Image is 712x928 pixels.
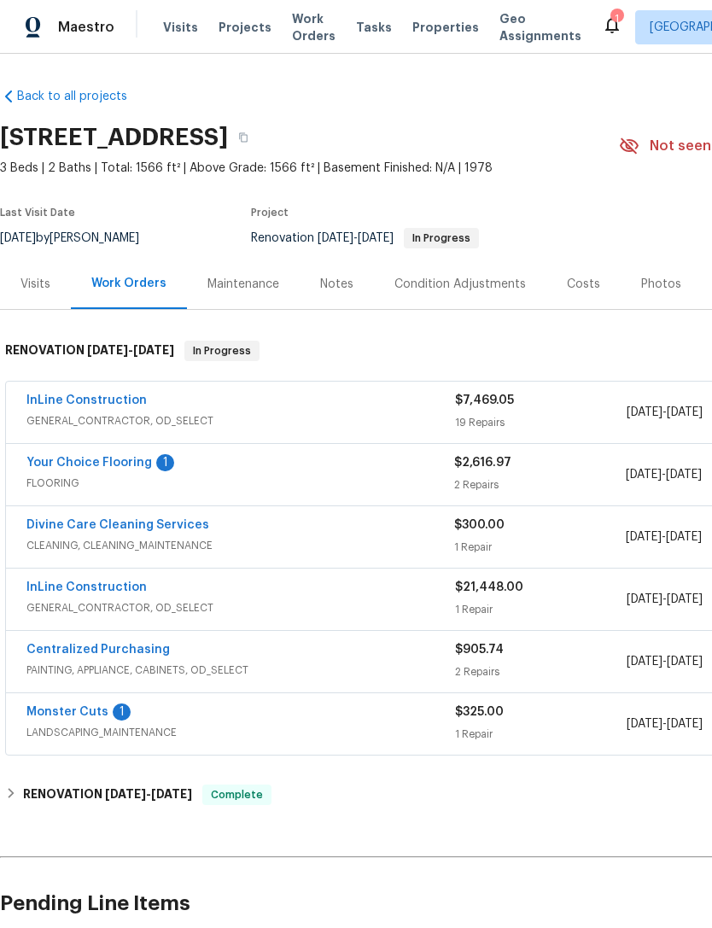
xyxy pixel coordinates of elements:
span: [DATE] [626,469,662,481]
span: [DATE] [666,531,702,543]
div: Visits [20,276,50,293]
span: In Progress [406,233,477,243]
a: Your Choice Flooring [26,457,152,469]
span: [DATE] [627,718,662,730]
span: $2,616.97 [454,457,511,469]
span: Geo Assignments [499,10,581,44]
span: [DATE] [87,344,128,356]
div: 1 Repair [455,601,627,618]
span: Complete [204,786,270,803]
span: $7,469.05 [455,394,514,406]
span: FLOORING [26,475,454,492]
span: [DATE] [626,531,662,543]
span: Tasks [356,21,392,33]
span: Renovation [251,232,479,244]
span: [DATE] [627,593,662,605]
a: InLine Construction [26,394,147,406]
span: Maestro [58,19,114,36]
div: 19 Repairs [455,414,627,431]
span: [DATE] [105,788,146,800]
span: PAINTING, APPLIANCE, CABINETS, OD_SELECT [26,662,455,679]
span: - [627,404,703,421]
div: 1 [113,703,131,721]
span: Project [251,207,289,218]
span: Work Orders [292,10,336,44]
div: 2 Repairs [455,663,627,680]
div: 1 [156,454,174,471]
span: - [626,466,702,483]
span: [DATE] [133,344,174,356]
span: - [87,344,174,356]
a: InLine Construction [26,581,147,593]
span: [DATE] [666,469,702,481]
div: Condition Adjustments [394,276,526,293]
span: [DATE] [667,718,703,730]
span: [DATE] [627,406,662,418]
button: Copy Address [228,122,259,153]
span: CLEANING, CLEANING_MAINTENANCE [26,537,454,554]
div: 2 Repairs [454,476,625,493]
a: Centralized Purchasing [26,644,170,656]
span: - [318,232,394,244]
a: Divine Care Cleaning Services [26,519,209,531]
span: GENERAL_CONTRACTOR, OD_SELECT [26,412,455,429]
span: LANDSCAPING_MAINTENANCE [26,724,455,741]
div: Work Orders [91,275,166,292]
span: - [627,591,703,608]
span: [DATE] [318,232,353,244]
h6: RENOVATION [23,785,192,805]
span: [DATE] [667,593,703,605]
div: Photos [641,276,681,293]
div: 1 [610,10,622,27]
span: Visits [163,19,198,36]
span: [DATE] [667,406,703,418]
span: [DATE] [151,788,192,800]
span: - [627,653,703,670]
span: $325.00 [455,706,504,718]
span: GENERAL_CONTRACTOR, OD_SELECT [26,599,455,616]
span: - [626,528,702,546]
span: - [105,788,192,800]
span: In Progress [186,342,258,359]
span: $300.00 [454,519,505,531]
span: $21,448.00 [455,581,523,593]
div: 1 Repair [454,539,625,556]
div: 1 Repair [455,726,627,743]
span: [DATE] [358,232,394,244]
span: [DATE] [627,656,662,668]
span: Properties [412,19,479,36]
span: $905.74 [455,644,504,656]
span: Projects [219,19,271,36]
div: Notes [320,276,353,293]
h6: RENOVATION [5,341,174,361]
div: Costs [567,276,600,293]
a: Monster Cuts [26,706,108,718]
span: [DATE] [667,656,703,668]
span: - [627,715,703,732]
div: Maintenance [207,276,279,293]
